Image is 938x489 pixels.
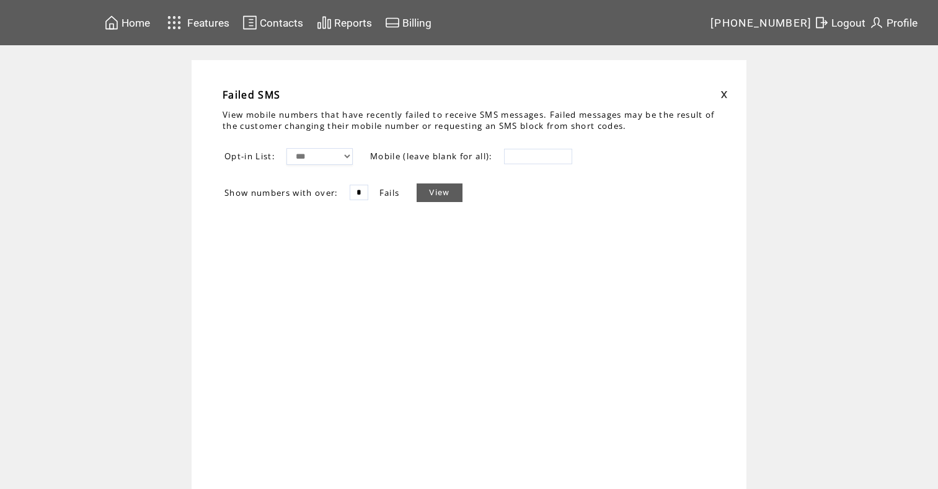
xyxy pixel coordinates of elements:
span: Billing [402,17,431,29]
img: chart.svg [317,15,332,30]
a: Features [162,11,232,35]
span: [PHONE_NUMBER] [710,17,812,29]
a: Profile [867,13,919,32]
a: Logout [812,13,867,32]
img: contacts.svg [242,15,257,30]
a: View [417,183,462,202]
a: Billing [383,13,433,32]
a: Reports [315,13,374,32]
span: Mobile (leave blank for all): [370,151,493,162]
span: Failed SMS [223,88,280,102]
span: Opt-in List: [224,151,275,162]
span: Features [187,17,229,29]
img: exit.svg [814,15,829,30]
img: home.svg [104,15,119,30]
a: Home [102,13,152,32]
img: features.svg [164,12,185,33]
span: Profile [887,17,918,29]
img: creidtcard.svg [385,15,400,30]
a: Contacts [241,13,305,32]
span: Contacts [260,17,303,29]
span: View mobile numbers that have recently failed to receive SMS messages. Failed messages may be the... [223,109,715,131]
span: Reports [334,17,372,29]
span: Home [122,17,150,29]
span: Show numbers with over: [224,187,338,198]
img: profile.svg [869,15,884,30]
span: Fails [379,187,400,198]
span: Logout [831,17,865,29]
